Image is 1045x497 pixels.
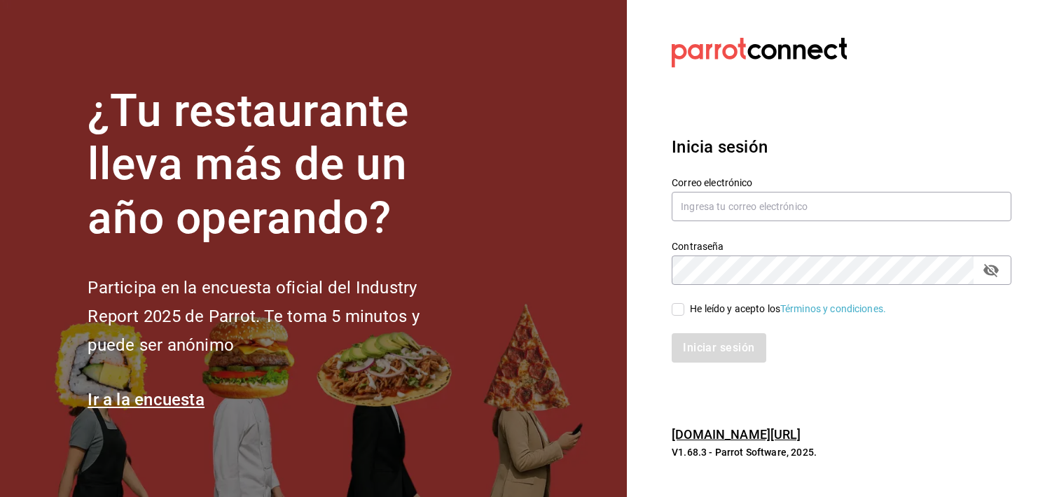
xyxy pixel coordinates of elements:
[780,303,886,314] a: Términos y condiciones.
[672,445,1011,459] p: V1.68.3 - Parrot Software, 2025.
[672,177,1011,187] label: Correo electrónico
[672,134,1011,160] h3: Inicia sesión
[88,390,205,409] a: Ir a la encuesta
[672,427,801,442] a: [DOMAIN_NAME][URL]
[690,302,886,316] div: He leído y acepto los
[88,274,466,359] h2: Participa en la encuesta oficial del Industry Report 2025 de Parrot. Te toma 5 minutos y puede se...
[979,258,1003,282] button: passwordField
[672,241,1011,251] label: Contraseña
[672,192,1011,221] input: Ingresa tu correo electrónico
[88,85,466,246] h1: ¿Tu restaurante lleva más de un año operando?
